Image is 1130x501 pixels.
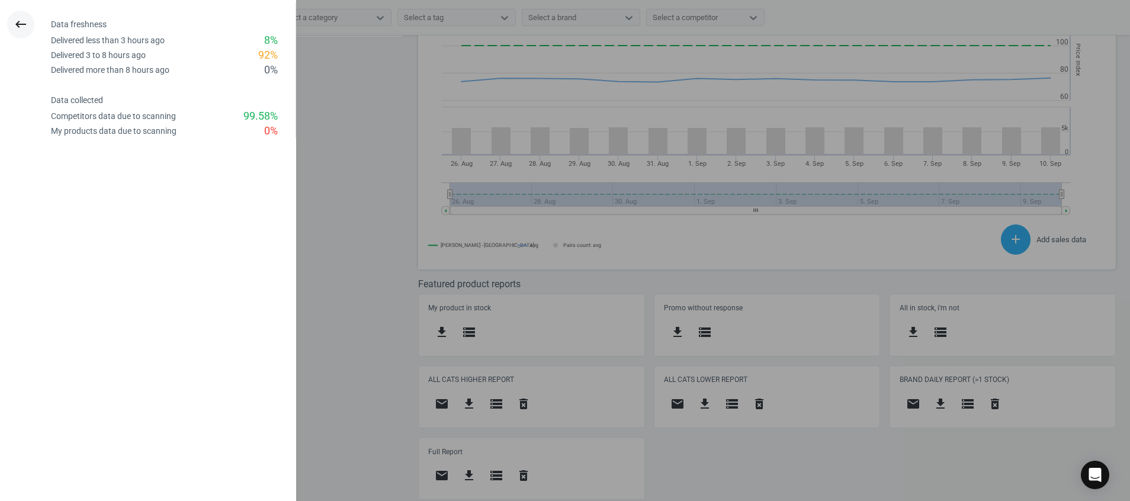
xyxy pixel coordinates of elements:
[51,126,176,137] div: My products data due to scanning
[51,65,169,76] div: Delivered more than 8 hours ago
[1081,461,1109,489] div: Open Intercom Messenger
[51,35,165,46] div: Delivered less than 3 hours ago
[258,48,278,63] div: 92 %
[264,124,278,139] div: 0 %
[51,95,296,105] h4: Data collected
[51,50,146,61] div: Delivered 3 to 8 hours ago
[14,17,28,31] i: keyboard_backspace
[51,111,176,122] div: Competitors data due to scanning
[264,63,278,78] div: 0 %
[243,109,278,124] div: 99.58 %
[264,33,278,48] div: 8 %
[51,20,296,30] h4: Data freshness
[7,11,34,38] button: keyboard_backspace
